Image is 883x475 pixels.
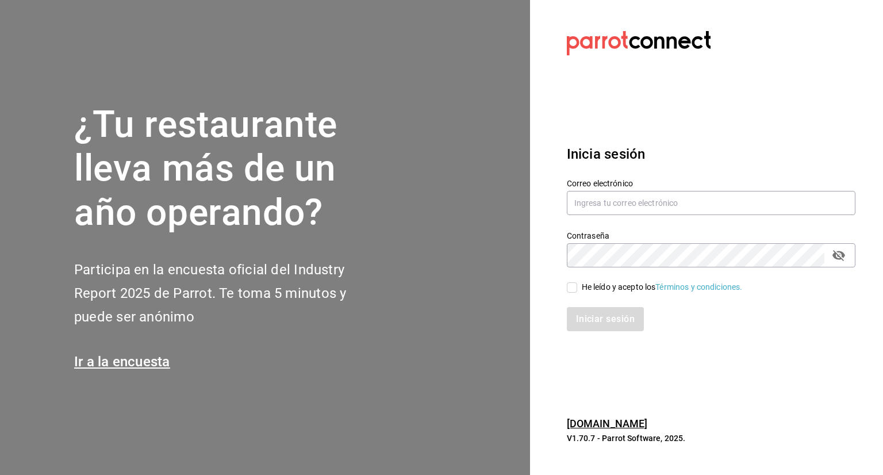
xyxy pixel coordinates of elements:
[567,417,648,430] a: [DOMAIN_NAME]
[567,432,855,444] p: V1.70.7 - Parrot Software, 2025.
[567,191,855,215] input: Ingresa tu correo electrónico
[582,281,743,293] div: He leído y acepto los
[74,103,385,235] h1: ¿Tu restaurante lleva más de un año operando?
[567,179,855,187] label: Correo electrónico
[74,258,385,328] h2: Participa en la encuesta oficial del Industry Report 2025 de Parrot. Te toma 5 minutos y puede se...
[74,354,170,370] a: Ir a la encuesta
[567,144,855,164] h3: Inicia sesión
[829,246,849,265] button: passwordField
[567,231,855,239] label: Contraseña
[655,282,742,292] a: Términos y condiciones.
